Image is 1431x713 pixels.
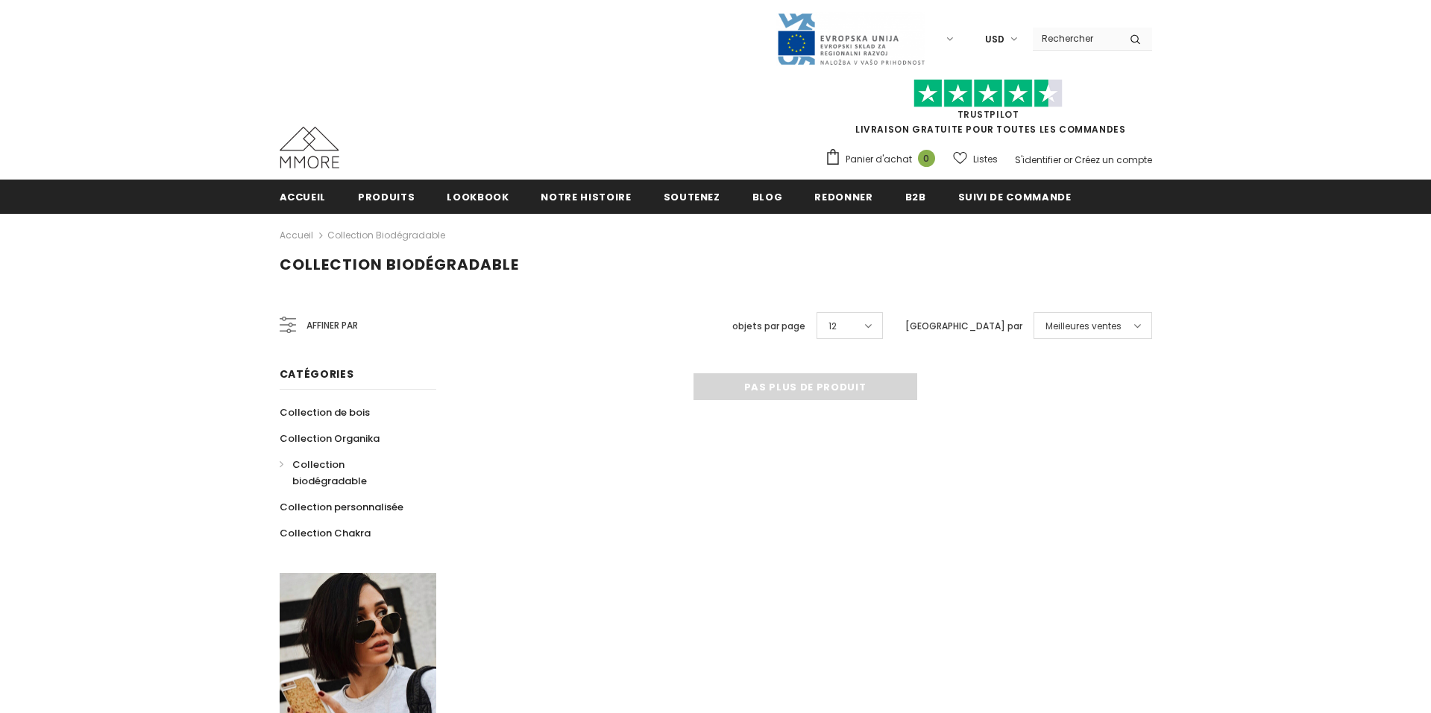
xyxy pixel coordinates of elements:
[306,317,358,334] span: Affiner par
[913,79,1063,108] img: Faites confiance aux étoiles pilotes
[280,500,403,514] span: Collection personnalisée
[1075,153,1152,166] a: Créez un compte
[958,190,1072,204] span: Suivi de commande
[957,108,1019,121] a: TrustPilot
[280,254,519,275] span: Collection biodégradable
[752,180,783,213] a: Blog
[1045,319,1122,334] span: Meilleures ventes
[280,226,313,244] a: Accueil
[280,405,370,419] span: Collection de bois
[280,425,380,451] a: Collection Organika
[958,180,1072,213] a: Suivi de commande
[358,190,415,204] span: Produits
[825,148,943,171] a: Panier d'achat 0
[814,180,872,213] a: Redonner
[280,127,339,168] img: Cas MMORE
[447,190,509,204] span: Lookbook
[732,319,805,334] label: objets par page
[280,367,354,381] span: Catégories
[664,190,720,204] span: soutenez
[814,190,872,204] span: Redonner
[905,180,926,213] a: B2B
[327,229,445,241] a: Collection biodégradable
[292,457,367,488] span: Collection biodégradable
[973,152,998,167] span: Listes
[825,86,1152,136] span: LIVRAISON GRATUITE POUR TOUTES LES COMMANDES
[776,12,925,66] img: Javni Razpis
[280,520,371,546] a: Collection Chakra
[752,190,783,204] span: Blog
[280,451,420,494] a: Collection biodégradable
[905,319,1022,334] label: [GEOGRAPHIC_DATA] par
[280,399,370,425] a: Collection de bois
[953,146,998,172] a: Listes
[280,190,327,204] span: Accueil
[541,190,631,204] span: Notre histoire
[1015,153,1061,166] a: S'identifier
[447,180,509,213] a: Lookbook
[541,180,631,213] a: Notre histoire
[828,319,837,334] span: 12
[905,190,926,204] span: B2B
[280,494,403,520] a: Collection personnalisée
[1033,28,1119,49] input: Search Site
[985,32,1004,47] span: USD
[664,180,720,213] a: soutenez
[846,152,912,167] span: Panier d'achat
[280,180,327,213] a: Accueil
[280,431,380,446] span: Collection Organika
[776,32,925,45] a: Javni Razpis
[1063,153,1072,166] span: or
[358,180,415,213] a: Produits
[280,526,371,540] span: Collection Chakra
[918,150,935,167] span: 0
